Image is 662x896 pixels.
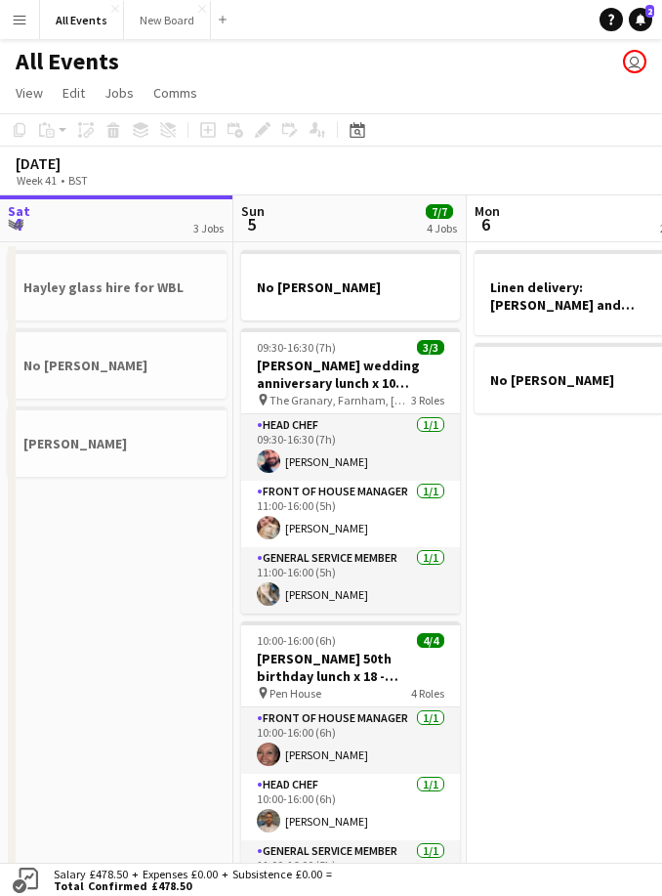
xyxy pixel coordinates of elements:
[241,650,460,685] h3: [PERSON_NAME] 50th birthday lunch x 18 - [GEOGRAPHIC_DATA]
[8,406,227,477] app-job-card: [PERSON_NAME]
[153,84,197,102] span: Comms
[124,1,211,39] button: New Board
[426,204,453,219] span: 7/7
[12,173,61,188] span: Week 41
[8,357,227,374] h3: No [PERSON_NAME]
[427,221,457,235] div: 4 Jobs
[241,707,460,774] app-card-role: Front of House Manager1/110:00-16:00 (6h)[PERSON_NAME]
[257,340,336,355] span: 09:30-16:30 (7h)
[411,686,444,701] span: 4 Roles
[241,357,460,392] h3: [PERSON_NAME] wedding anniversary lunch x 10 [PERSON_NAME] ([PERSON_NAME]’s mother in law)
[62,84,85,102] span: Edit
[241,547,460,614] app-card-role: General service member1/111:00-16:00 (5h)[PERSON_NAME]
[68,173,88,188] div: BST
[238,213,265,235] span: 5
[55,80,93,106] a: Edit
[241,414,460,481] app-card-role: Head Chef1/109:30-16:30 (7h)[PERSON_NAME]
[417,633,444,648] span: 4/4
[8,250,227,320] app-job-card: Hayley glass hire for WBL
[97,80,142,106] a: Jobs
[16,153,133,173] div: [DATE]
[16,47,119,76] h1: All Events
[40,1,124,39] button: All Events
[241,481,460,547] app-card-role: Front of House Manager1/111:00-16:00 (5h)[PERSON_NAME]
[623,50,646,73] app-user-avatar: Sarah Chapman
[8,328,227,399] app-job-card: No [PERSON_NAME]
[241,774,460,840] app-card-role: Head Chef1/110:00-16:00 (6h)[PERSON_NAME]
[269,393,411,407] span: The Granary, Farnham, [GEOGRAPHIC_DATA], [GEOGRAPHIC_DATA]
[241,328,460,614] app-job-card: 09:30-16:30 (7h)3/3[PERSON_NAME] wedding anniversary lunch x 10 [PERSON_NAME] ([PERSON_NAME]’s mo...
[241,278,460,296] h3: No [PERSON_NAME]
[42,869,336,892] div: Salary £478.50 + Expenses £0.00 + Subsistence £0.00 =
[417,340,444,355] span: 3/3
[104,84,134,102] span: Jobs
[8,80,51,106] a: View
[269,686,321,701] span: Pen House
[629,8,652,31] a: 2
[54,880,332,892] span: Total Confirmed £478.50
[472,213,500,235] span: 6
[8,435,227,452] h3: [PERSON_NAME]
[257,633,336,648] span: 10:00-16:00 (6h)
[241,250,460,320] app-job-card: No [PERSON_NAME]
[475,202,500,220] span: Mon
[5,213,30,235] span: 4
[645,5,654,18] span: 2
[8,278,227,296] h3: Hayley glass hire for WBL
[145,80,205,106] a: Comms
[16,84,43,102] span: View
[241,202,265,220] span: Sun
[8,202,30,220] span: Sat
[193,221,224,235] div: 3 Jobs
[411,393,444,407] span: 3 Roles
